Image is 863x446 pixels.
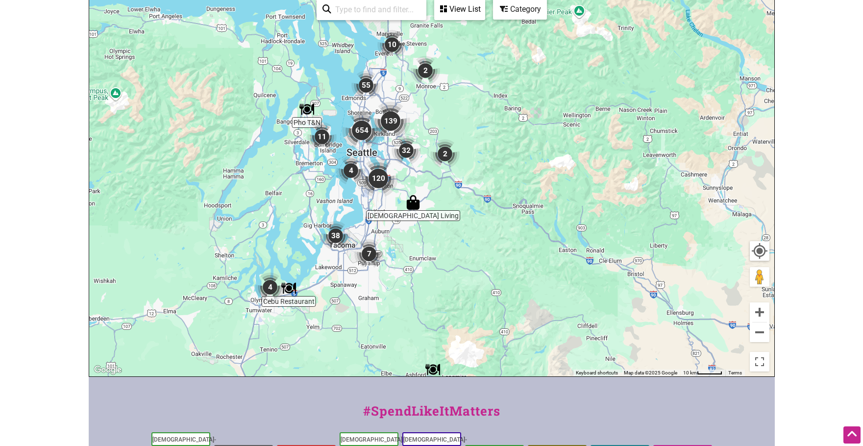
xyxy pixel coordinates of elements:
[92,364,124,376] img: Google
[683,370,697,375] span: 10 km
[843,426,861,444] div: Scroll Back to Top
[307,122,337,151] div: 11
[728,370,742,375] a: Terms
[430,139,460,169] div: 2
[351,71,381,100] div: 55
[749,351,769,372] button: Toggle fullscreen view
[680,370,725,376] button: Map Scale: 10 km per 48 pixels
[411,56,440,85] div: 2
[321,221,350,250] div: 38
[255,273,285,302] div: 4
[624,370,677,375] span: Map data ©2025 Google
[377,30,407,59] div: 10
[406,195,420,210] div: Tahoma Living
[354,239,384,269] div: 7
[750,322,769,342] button: Zoom out
[89,401,775,430] div: #SpendLikeItMatters
[750,241,769,261] button: Your Location
[371,101,410,141] div: 139
[750,302,769,322] button: Zoom in
[392,136,421,165] div: 32
[750,267,769,287] button: Drag Pegman onto the map to open Street View
[425,362,440,377] div: Wildberry Restaurant
[342,111,381,150] div: 654
[336,156,366,185] div: 4
[92,364,124,376] a: Open this area in Google Maps (opens a new window)
[576,370,618,376] button: Keyboard shortcuts
[299,102,314,117] div: Pho T&N
[359,159,398,198] div: 120
[281,281,296,296] div: Cebu Restaurant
